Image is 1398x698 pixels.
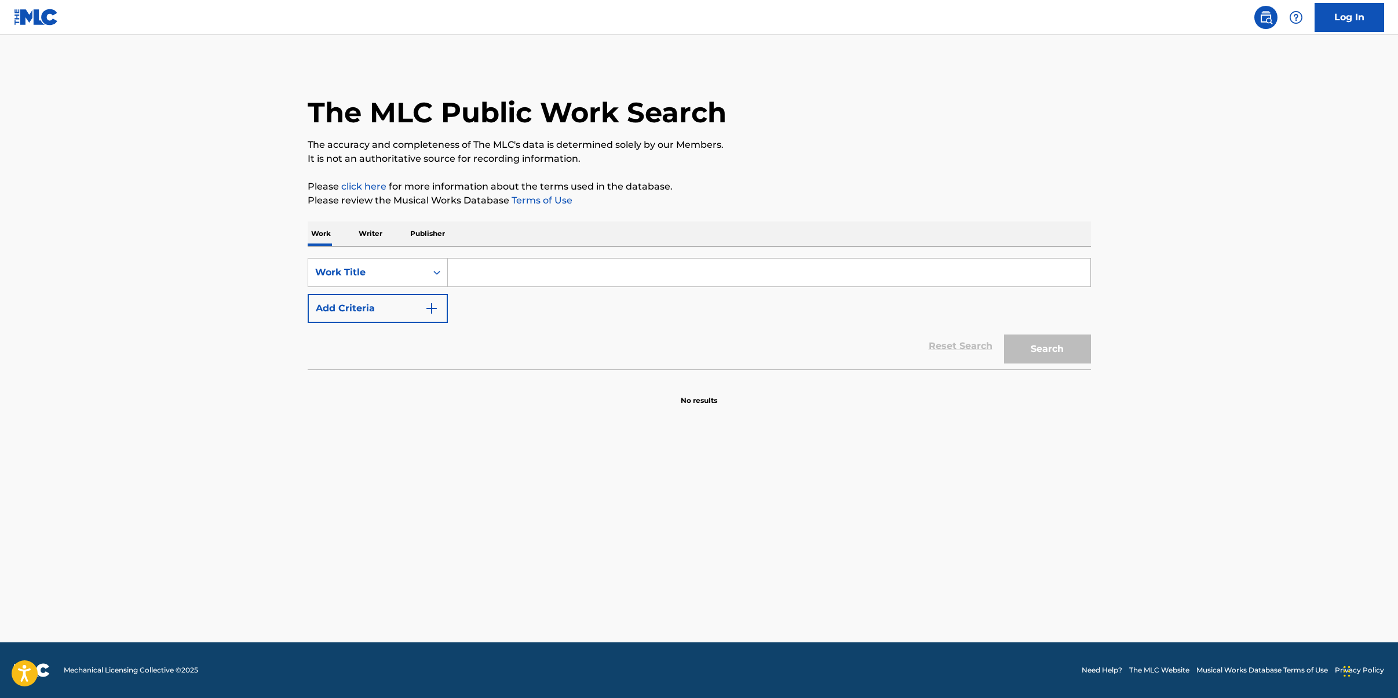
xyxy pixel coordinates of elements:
[341,181,386,192] a: click here
[355,221,386,246] p: Writer
[1196,665,1328,675] a: Musical Works Database Terms of Use
[308,138,1091,152] p: The accuracy and completeness of The MLC's data is determined solely by our Members.
[1129,665,1189,675] a: The MLC Website
[1315,3,1384,32] a: Log In
[308,194,1091,208] p: Please review the Musical Works Database
[1289,10,1303,24] img: help
[308,258,1091,369] form: Search Form
[308,180,1091,194] p: Please for more information about the terms used in the database.
[14,9,59,26] img: MLC Logo
[1344,654,1350,689] div: Drag
[681,381,717,406] p: No results
[308,294,448,323] button: Add Criteria
[1254,6,1277,29] a: Public Search
[1284,6,1308,29] div: Help
[64,665,198,675] span: Mechanical Licensing Collective © 2025
[407,221,448,246] p: Publisher
[315,266,419,279] div: Work Title
[1259,10,1273,24] img: search
[308,152,1091,166] p: It is not an authoritative source for recording information.
[1082,665,1122,675] a: Need Help?
[1340,642,1398,698] iframe: Chat Widget
[14,663,50,677] img: logo
[308,221,334,246] p: Work
[509,195,572,206] a: Terms of Use
[425,301,439,315] img: 9d2ae6d4665cec9f34b9.svg
[308,95,727,130] h1: The MLC Public Work Search
[1335,665,1384,675] a: Privacy Policy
